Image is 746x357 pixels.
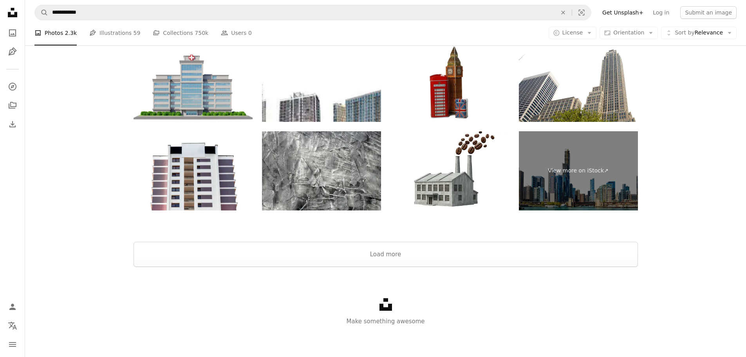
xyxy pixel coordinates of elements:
button: Orientation [600,27,658,39]
a: Download History [5,116,20,132]
button: Menu [5,337,20,352]
span: License [562,29,583,36]
p: Make something awesome [25,317,746,326]
span: 59 [134,29,141,37]
img: City skyscrapers buildings isolated on white transparent, high angle view, New York United States... [519,42,638,122]
a: Get Unsplash+ [598,6,648,19]
a: Users 0 [221,20,252,45]
span: 0 [248,29,252,37]
a: Explore [5,79,20,94]
a: View more on iStock↗ [519,131,638,211]
a: Collections 750k [153,20,208,45]
a: Log in [648,6,674,19]
span: Relevance [675,29,723,37]
img: PNG of big bin and telephone booth isolated on white background. [390,42,509,122]
a: Illustrations [5,44,20,60]
button: Language [5,318,20,333]
a: Log in / Sign up [5,299,20,315]
img: Isolated Coffee Bean Factory with Smoke Stacks [390,131,509,211]
img: Modern high-rise buildings set, urban architecture featuring glass facades and concrete structures. [262,42,381,122]
button: Clear [555,5,572,20]
button: Search Unsplash [35,5,48,20]
form: Find visuals sitewide [34,5,591,20]
button: Visual search [572,5,591,20]
a: Home — Unsplash [5,5,20,22]
a: Illustrations 59 [89,20,140,45]
button: Load more [134,242,638,267]
span: Orientation [613,29,644,36]
a: Collections [5,98,20,113]
img: Concrete wall, cement texture for background. [262,131,381,211]
img: Isolated Modern Hospital Building with Helipad [134,42,253,122]
button: License [549,27,597,39]
a: Photos [5,25,20,41]
img: Tall, modern multistory condominium building with residential facade. Concrete structure with large [134,131,253,211]
span: 750k [195,29,208,37]
span: Sort by [675,29,694,36]
button: Submit an image [680,6,737,19]
button: Sort byRelevance [661,27,737,39]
